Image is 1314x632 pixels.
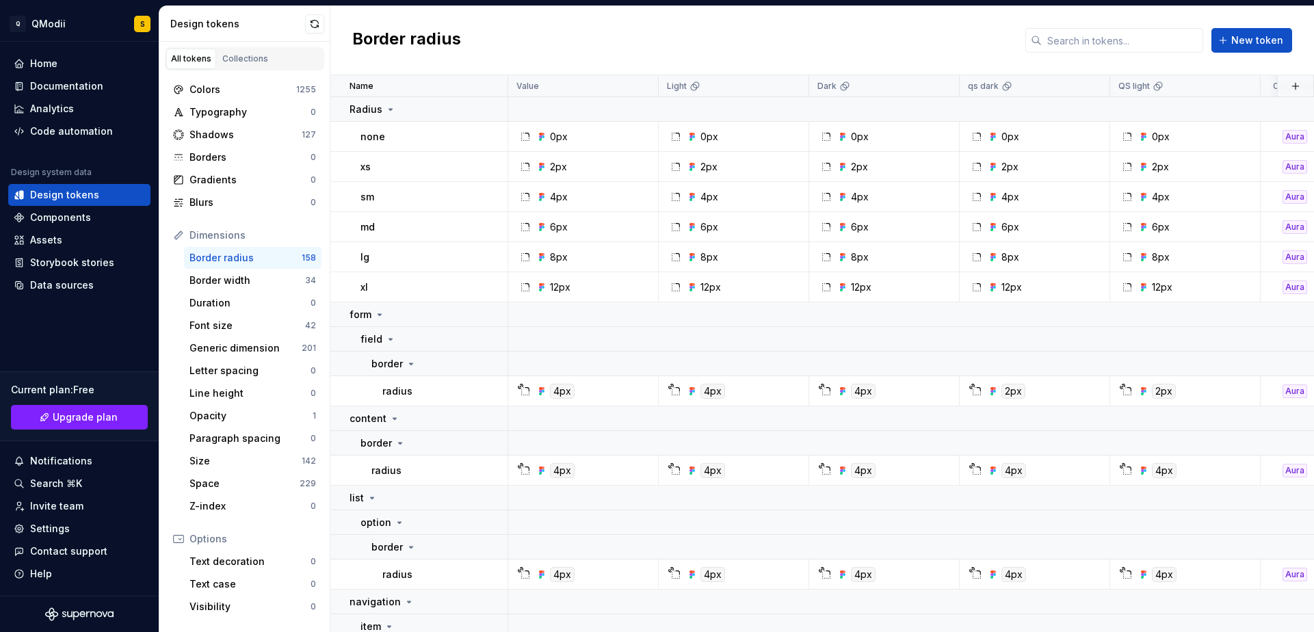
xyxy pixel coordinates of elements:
div: Aura [1283,220,1307,234]
div: Shadows [189,128,302,142]
div: 0 [311,556,316,567]
div: Search ⌘K [30,477,82,490]
div: 8px [851,250,869,264]
div: Aura [1283,384,1307,398]
div: QModii [31,17,66,31]
a: Data sources [8,274,150,296]
button: New token [1211,28,1292,53]
a: Paragraph spacing0 [184,427,321,449]
a: Size142 [184,450,321,472]
button: Help [8,563,150,585]
div: 2px [1152,384,1176,399]
div: Text decoration [189,555,311,568]
div: 4px [700,463,725,478]
div: Opacity [189,409,313,423]
div: Dimensions [189,228,316,242]
h2: Border radius [352,28,461,53]
div: 6px [550,220,568,234]
div: 6px [851,220,869,234]
a: Analytics [8,98,150,120]
p: border [371,540,403,554]
div: 4px [851,463,876,478]
button: Notifications [8,450,150,472]
div: Z-index [189,499,311,513]
div: 0 [311,501,316,512]
div: Generic dimension [189,341,302,355]
div: Data sources [30,278,94,292]
a: Typography0 [168,101,321,123]
div: 0 [311,365,316,376]
div: 42 [305,320,316,331]
div: Line height [189,386,311,400]
div: 2px [1001,384,1025,399]
div: Aura [1283,280,1307,294]
a: Design tokens [8,184,150,206]
p: form [350,308,371,321]
p: radius [382,384,412,398]
span: Upgrade plan [53,410,118,424]
div: Components [30,211,91,224]
div: Home [30,57,57,70]
a: Space229 [184,473,321,495]
p: Name [350,81,373,92]
div: 4px [700,384,725,399]
a: Font size42 [184,315,321,337]
div: Border radius [189,251,302,265]
a: Duration0 [184,292,321,314]
div: 8px [700,250,718,264]
div: Notifications [30,454,92,468]
input: Search in tokens... [1042,28,1203,53]
div: 229 [300,478,316,489]
div: Design tokens [30,188,99,202]
div: 0 [311,433,316,444]
p: Light [667,81,687,92]
a: Opacity1 [184,405,321,427]
p: Radius [350,103,382,116]
p: navigation [350,595,401,609]
svg: Supernova Logo [45,607,114,621]
div: 4px [550,384,575,399]
button: Search ⌘K [8,473,150,495]
div: 1 [313,410,316,421]
div: 2px [550,160,567,174]
div: 12px [1001,280,1022,294]
div: Contact support [30,544,107,558]
div: 0 [311,152,316,163]
p: qs dark [968,81,999,92]
a: Home [8,53,150,75]
div: 12px [550,280,570,294]
a: Text decoration0 [184,551,321,572]
p: content [350,412,386,425]
div: 158 [302,252,316,263]
div: 0 [311,107,316,118]
span: New token [1231,34,1283,47]
button: Contact support [8,540,150,562]
div: Invite team [30,499,83,513]
div: Aura [1283,160,1307,174]
div: 4px [1001,190,1019,204]
div: 0px [1152,130,1170,144]
div: S [140,18,145,29]
p: sm [360,190,374,204]
div: Gradients [189,173,311,187]
div: All tokens [171,53,211,64]
div: 0px [851,130,869,144]
div: Aura [1283,130,1307,144]
div: 4px [851,567,876,582]
p: md [360,220,375,234]
div: 1255 [296,84,316,95]
div: 0px [700,130,718,144]
div: 12px [700,280,721,294]
p: radius [371,464,402,477]
a: Borders0 [168,146,321,168]
div: 8px [550,250,568,264]
div: 0px [1001,130,1019,144]
div: Aura [1283,250,1307,264]
p: field [360,332,382,346]
a: Invite team [8,495,150,517]
div: 12px [1152,280,1172,294]
div: Borders [189,150,311,164]
div: 6px [1001,220,1019,234]
div: 4px [550,190,568,204]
